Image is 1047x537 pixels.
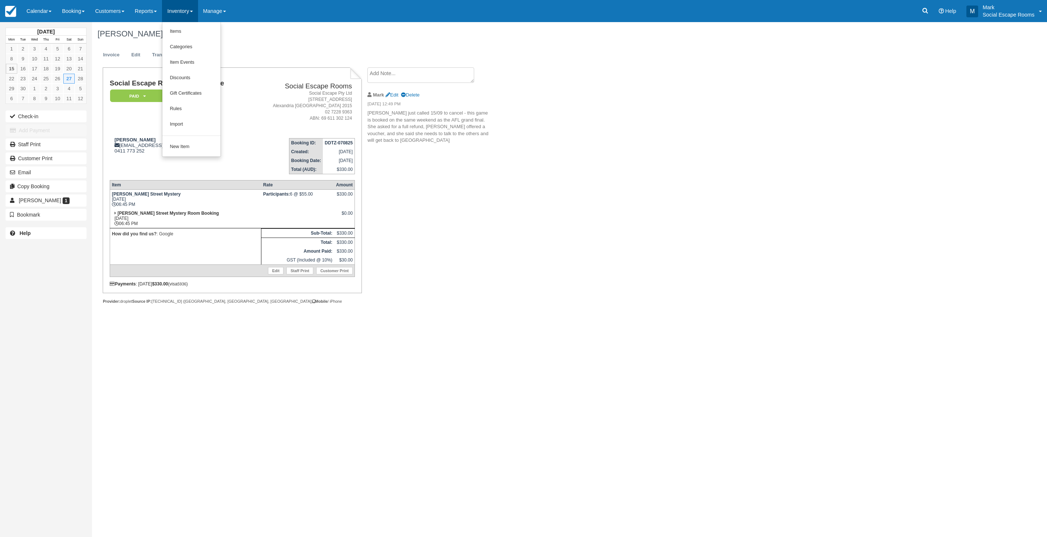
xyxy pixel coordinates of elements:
[261,247,334,256] th: Amount Paid:
[98,29,872,38] h1: [PERSON_NAME],
[29,36,40,44] th: Wed
[334,180,355,189] th: Amount
[289,165,323,174] th: Total (AUD):
[29,64,40,74] a: 17
[52,64,63,74] a: 19
[162,24,221,39] a: Items
[110,89,163,103] a: Paid
[6,152,87,164] a: Customer Print
[75,44,86,54] a: 7
[63,64,75,74] a: 20
[6,54,17,64] a: 8
[75,94,86,103] a: 12
[52,44,63,54] a: 5
[20,230,31,236] b: Help
[52,84,63,94] a: 3
[268,267,283,274] a: Edit
[112,230,259,238] p: : Google
[261,189,334,209] td: 6 @ $55.00
[40,44,52,54] a: 4
[110,281,355,287] div: : [DATE] (visa )
[17,84,29,94] a: 30
[112,231,156,236] strong: How did you find us?
[63,94,75,103] a: 11
[6,194,87,206] a: [PERSON_NAME] 1
[253,83,352,90] h2: Social Escape Rooms
[5,6,16,17] img: checkfront-main-nav-mini-logo.png
[316,267,353,274] a: Customer Print
[29,84,40,94] a: 1
[6,64,17,74] a: 15
[367,101,491,109] em: [DATE] 12:49 PM
[336,211,353,222] div: $0.00
[253,90,352,122] address: Social Escape Pty Ltd [STREET_ADDRESS] Alexandria [GEOGRAPHIC_DATA] 2015 02 7228 9363 ABN: 69 611...
[17,54,29,64] a: 9
[385,92,398,98] a: Edit
[945,8,956,14] span: Help
[334,228,355,238] td: $330.00
[103,299,120,303] strong: Provider:
[6,110,87,122] button: Check-in
[75,36,86,44] th: Sun
[112,192,181,197] strong: [PERSON_NAME] Street Mystery
[289,138,323,147] th: Booking ID:
[177,282,186,286] small: 5936
[110,209,261,228] td: [DATE] 06:45 PM
[117,211,219,216] strong: [PERSON_NAME] Street Mystery Room Booking
[52,74,63,84] a: 26
[110,180,261,189] th: Item
[6,44,17,54] a: 1
[132,299,152,303] strong: Source IP:
[162,139,221,155] a: New Item
[162,55,221,70] a: Item Events
[63,44,75,54] a: 6
[6,209,87,221] button: Bookmark
[29,54,40,64] a: 10
[103,299,362,304] div: droplet [TECHNICAL_ID] ([GEOGRAPHIC_DATA], [GEOGRAPHIC_DATA], [GEOGRAPHIC_DATA]) / iPhone
[286,267,313,274] a: Staff Print
[162,117,221,132] a: Import
[6,74,17,84] a: 22
[162,101,221,117] a: Rules
[162,70,221,86] a: Discounts
[40,64,52,74] a: 18
[40,54,52,64] a: 11
[334,256,355,265] td: $30.00
[63,54,75,64] a: 13
[263,192,290,197] strong: Participants
[63,36,75,44] th: Sat
[289,147,323,156] th: Created:
[29,74,40,84] a: 24
[17,36,29,44] th: Tue
[367,110,491,144] p: [PERSON_NAME] just called 15/09 to cancel - this game is booked on the same weekend as the AFL gr...
[52,36,63,44] th: Fri
[75,54,86,64] a: 14
[126,48,146,62] a: Edit
[336,192,353,203] div: $330.00
[6,180,87,192] button: Copy Booking
[29,94,40,103] a: 8
[334,238,355,247] td: $330.00
[983,11,1034,18] p: Social Escape Rooms
[40,36,52,44] th: Thu
[17,94,29,103] a: 7
[6,84,17,94] a: 29
[110,80,250,87] h1: Social Escape Rooms - Tax Invoice
[162,22,221,157] ul: Inventory
[334,247,355,256] td: $330.00
[261,180,334,189] th: Rate
[261,228,334,238] th: Sub-Total:
[114,137,156,143] strong: [PERSON_NAME]
[261,238,334,247] th: Total:
[6,124,87,136] button: Add Payment
[17,64,29,74] a: 16
[323,156,355,165] td: [DATE]
[289,156,323,165] th: Booking Date:
[29,44,40,54] a: 3
[373,92,384,98] strong: Mark
[52,94,63,103] a: 10
[75,84,86,94] a: 5
[261,256,334,265] td: GST (Included @ 10%)
[40,94,52,103] a: 9
[966,6,978,17] div: M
